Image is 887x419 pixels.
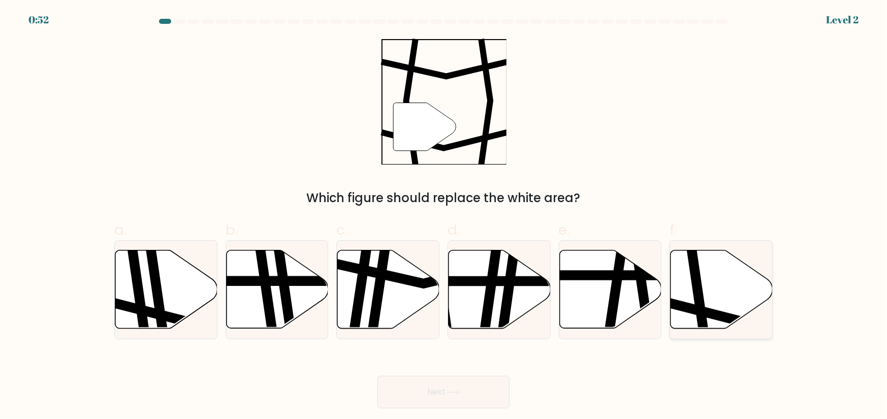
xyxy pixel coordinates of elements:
[448,220,460,240] span: d.
[28,12,49,27] div: 0:52
[393,103,456,150] g: "
[336,220,347,240] span: c.
[826,12,859,27] div: Level 2
[670,220,677,240] span: f.
[114,220,126,240] span: a.
[377,376,510,408] button: Next
[559,220,570,240] span: e.
[120,189,767,207] div: Which figure should replace the white area?
[226,220,238,240] span: b.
